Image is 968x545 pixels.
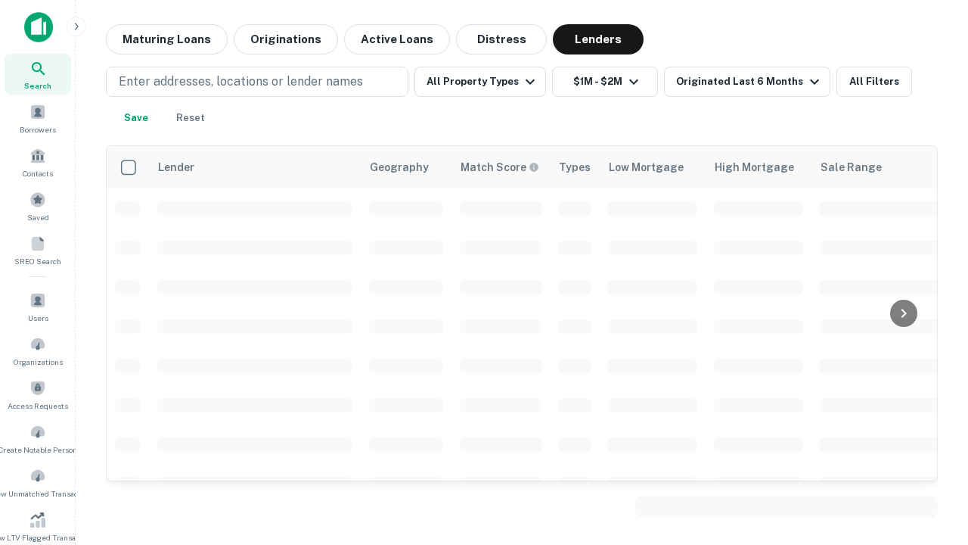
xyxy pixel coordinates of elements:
[821,158,882,176] div: Sale Range
[166,103,215,133] button: Reset
[27,211,49,223] span: Saved
[119,73,363,91] p: Enter addresses, locations or lender names
[361,146,451,188] th: Geography
[676,73,824,91] div: Originated Last 6 Months
[609,158,684,176] div: Low Mortgage
[234,24,338,54] button: Originations
[461,159,539,176] div: Capitalize uses an advanced AI algorithm to match your search with the best lender. The match sco...
[5,142,71,182] a: Contacts
[5,185,71,226] a: Saved
[5,374,71,415] a: Access Requests
[461,159,536,176] h6: Match Score
[553,24,644,54] button: Lenders
[5,229,71,270] a: SREO Search
[344,24,450,54] button: Active Loans
[5,98,71,139] a: Borrowers
[5,330,71,371] a: Organizations
[106,24,228,54] button: Maturing Loans
[664,67,830,97] button: Originated Last 6 Months
[14,356,63,368] span: Organizations
[106,67,408,97] button: Enter addresses, locations or lender names
[28,312,48,324] span: Users
[456,24,547,54] button: Distress
[559,158,591,176] div: Types
[836,67,912,97] button: All Filters
[5,418,71,459] a: Create Notable Person
[414,67,546,97] button: All Property Types
[112,103,160,133] button: Save your search to get updates of matches that match your search criteria.
[451,146,550,188] th: Capitalize uses an advanced AI algorithm to match your search with the best lender. The match sco...
[5,462,71,503] a: Review Unmatched Transactions
[149,146,361,188] th: Lender
[20,123,56,135] span: Borrowers
[706,146,811,188] th: High Mortgage
[14,255,61,267] span: SREO Search
[892,424,968,497] iframe: Chat Widget
[5,54,71,95] a: Search
[24,12,53,42] img: capitalize-icon.png
[550,146,600,188] th: Types
[5,286,71,327] a: Users
[158,158,194,176] div: Lender
[552,67,658,97] button: $1M - $2M
[715,158,794,176] div: High Mortgage
[8,400,68,412] span: Access Requests
[811,146,948,188] th: Sale Range
[370,158,429,176] div: Geography
[24,79,51,92] span: Search
[600,146,706,188] th: Low Mortgage
[23,167,53,179] span: Contacts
